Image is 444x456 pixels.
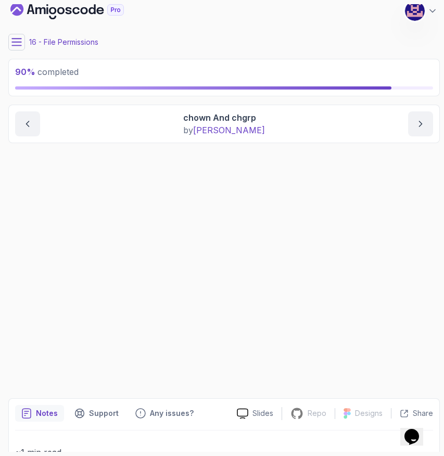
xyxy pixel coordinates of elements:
[150,408,194,419] p: Any issues?
[252,408,273,419] p: Slides
[129,405,200,422] button: Feedback button
[29,37,98,47] p: 16 - File Permissions
[15,67,35,77] span: 90 %
[229,408,282,419] a: Slides
[68,405,125,422] button: Support button
[408,111,433,136] button: next content
[15,405,64,422] button: notes button
[10,3,148,19] a: Dashboard
[15,111,40,136] button: previous content
[308,408,326,419] p: Repo
[183,124,265,136] p: by
[15,67,79,77] span: completed
[391,408,433,419] button: Share
[89,408,119,419] p: Support
[355,408,383,419] p: Designs
[405,1,425,21] img: user profile image
[413,408,433,419] p: Share
[183,111,265,124] p: chown And chgrp
[193,125,265,135] span: [PERSON_NAME]
[404,1,438,21] button: user profile image
[36,408,58,419] p: Notes
[400,414,434,446] iframe: chat widget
